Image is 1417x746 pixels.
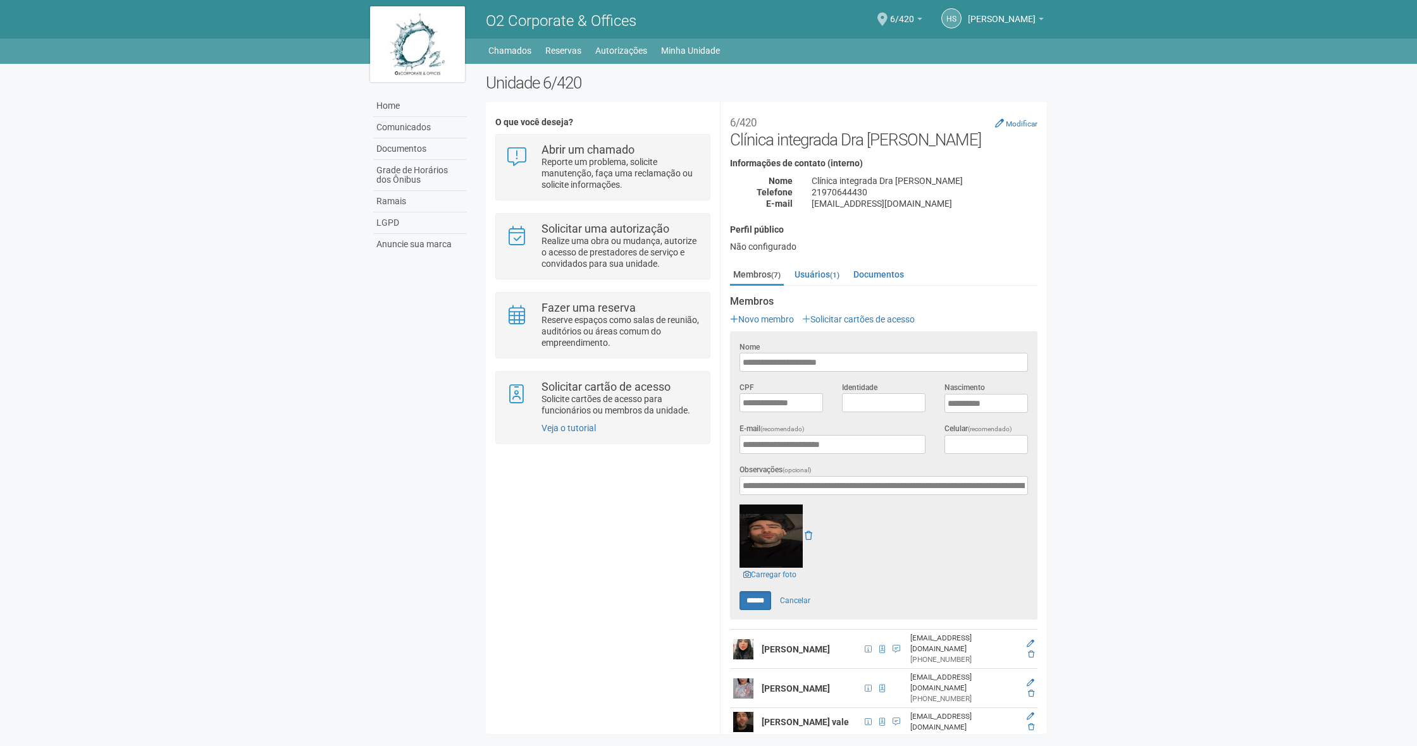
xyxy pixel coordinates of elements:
strong: Membros [730,296,1037,307]
div: [PHONE_NUMBER] [910,694,1014,704]
label: E-mail [739,423,805,435]
div: [EMAIL_ADDRESS][DOMAIN_NAME] [910,672,1014,694]
strong: Abrir um chamado [541,143,634,156]
a: Solicitar cartões de acesso [802,314,915,324]
a: Excluir membro [1028,689,1034,698]
strong: Fazer uma reserva [541,301,636,314]
strong: Nome [769,176,793,186]
a: Fazer uma reserva Reserve espaços como salas de reunião, auditórios ou áreas comum do empreendime... [505,302,700,348]
span: O2 Corporate & Offices [486,12,636,30]
label: Nascimento [944,382,985,393]
a: Comunicados [373,117,467,138]
a: Remover [805,530,812,541]
a: Autorizações [595,42,647,59]
strong: Telefone [757,187,793,197]
div: [EMAIL_ADDRESS][DOMAIN_NAME] [910,633,1014,654]
p: Realize uma obra ou mudança, autorize o acesso de prestadores de serviço e convidados para sua un... [541,235,700,269]
strong: [PERSON_NAME] [762,644,830,654]
img: user.png [733,712,753,732]
a: Grade de Horários dos Ônibus [373,160,467,191]
a: Editar membro [1027,678,1034,687]
img: logo.jpg [370,6,465,82]
p: Solicite cartões de acesso para funcionários ou membros da unidade. [541,393,700,416]
div: Não configurado [730,241,1037,252]
a: Chamados [488,42,531,59]
strong: Solicitar cartão de acesso [541,380,671,393]
a: Usuários(1) [791,265,843,284]
div: [PHONE_NUMBER] [910,654,1014,665]
a: Excluir membro [1028,723,1034,731]
a: Solicitar cartão de acesso Solicite cartões de acesso para funcionários ou membros da unidade. [505,381,700,416]
a: [PERSON_NAME] [968,16,1044,26]
a: LGPD [373,212,467,234]
a: Membros(7) [730,265,784,286]
a: Reservas [545,42,581,59]
a: Modificar [995,118,1037,128]
a: Editar membro [1027,639,1034,648]
a: Cancelar [773,591,817,610]
a: Documentos [850,265,907,284]
label: CPF [739,382,754,393]
a: Home [373,95,467,117]
h4: Informações de contato (interno) [730,159,1037,168]
small: (7) [771,271,781,279]
a: Anuncie sua marca [373,234,467,255]
label: Celular [944,423,1012,435]
strong: [PERSON_NAME] [762,683,830,694]
small: 6/420 [730,116,757,129]
span: (opcional) [783,467,812,474]
h2: Unidade 6/420 [486,73,1047,92]
span: (recomendado) [968,425,1012,432]
div: [EMAIL_ADDRESS][DOMAIN_NAME] [802,198,1047,209]
div: 21970644430 [802,186,1047,198]
label: Observações [739,464,812,476]
span: Helen Soares de Almeida [968,2,1036,24]
p: Reserve espaços como salas de reunião, auditórios ou áreas comum do empreendimento. [541,314,700,348]
strong: Solicitar uma autorização [541,222,669,235]
a: Ramais [373,191,467,212]
a: Documentos [373,138,467,160]
h4: Perfil público [730,225,1037,235]
div: [EMAIL_ADDRESS][DOMAIN_NAME] [910,711,1014,733]
a: Minha Unidade [661,42,720,59]
small: (1) [830,271,839,279]
img: GetFile [739,504,803,568]
label: Identidade [842,382,877,393]
span: 6/420 [890,2,914,24]
a: Excluir membro [1028,650,1034,659]
a: Solicitar uma autorização Realize uma obra ou mudança, autorize o acesso de prestadores de serviç... [505,223,700,269]
h2: Clínica integrada Dra [PERSON_NAME] [730,111,1037,149]
a: HS [941,8,962,28]
p: Reporte um problema, solicite manutenção, faça uma reclamação ou solicite informações. [541,156,700,190]
a: Carregar foto [739,568,800,582]
strong: [PERSON_NAME] vale [762,717,849,727]
a: Veja o tutorial [541,423,596,433]
a: Novo membro [730,314,794,324]
h4: O que você deseja? [495,118,710,127]
img: user.png [733,678,753,699]
a: Editar membro [1027,712,1034,721]
strong: E-mail [766,199,793,209]
div: Clínica integrada Dra [PERSON_NAME] [802,175,1047,186]
a: 6/420 [890,16,922,26]
a: Abrir um chamado Reporte um problema, solicite manutenção, faça uma reclamação ou solicite inform... [505,144,700,190]
label: Nome [739,341,760,353]
small: Modificar [1006,119,1037,128]
img: user.png [733,639,753,659]
span: (recomendado) [760,425,805,432]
